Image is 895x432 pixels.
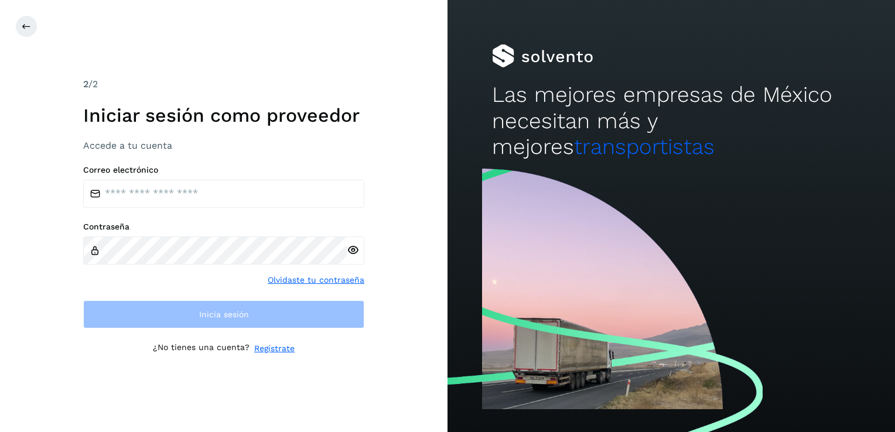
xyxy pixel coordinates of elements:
[153,342,250,355] p: ¿No tienes una cuenta?
[574,134,715,159] span: transportistas
[83,222,364,232] label: Contraseña
[254,342,295,355] a: Regístrate
[492,82,850,160] h2: Las mejores empresas de México necesitan más y mejores
[83,78,88,90] span: 2
[268,274,364,286] a: Olvidaste tu contraseña
[83,300,364,328] button: Inicia sesión
[83,140,364,151] h3: Accede a tu cuenta
[83,104,364,126] h1: Iniciar sesión como proveedor
[83,165,364,175] label: Correo electrónico
[199,310,249,318] span: Inicia sesión
[83,77,364,91] div: /2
